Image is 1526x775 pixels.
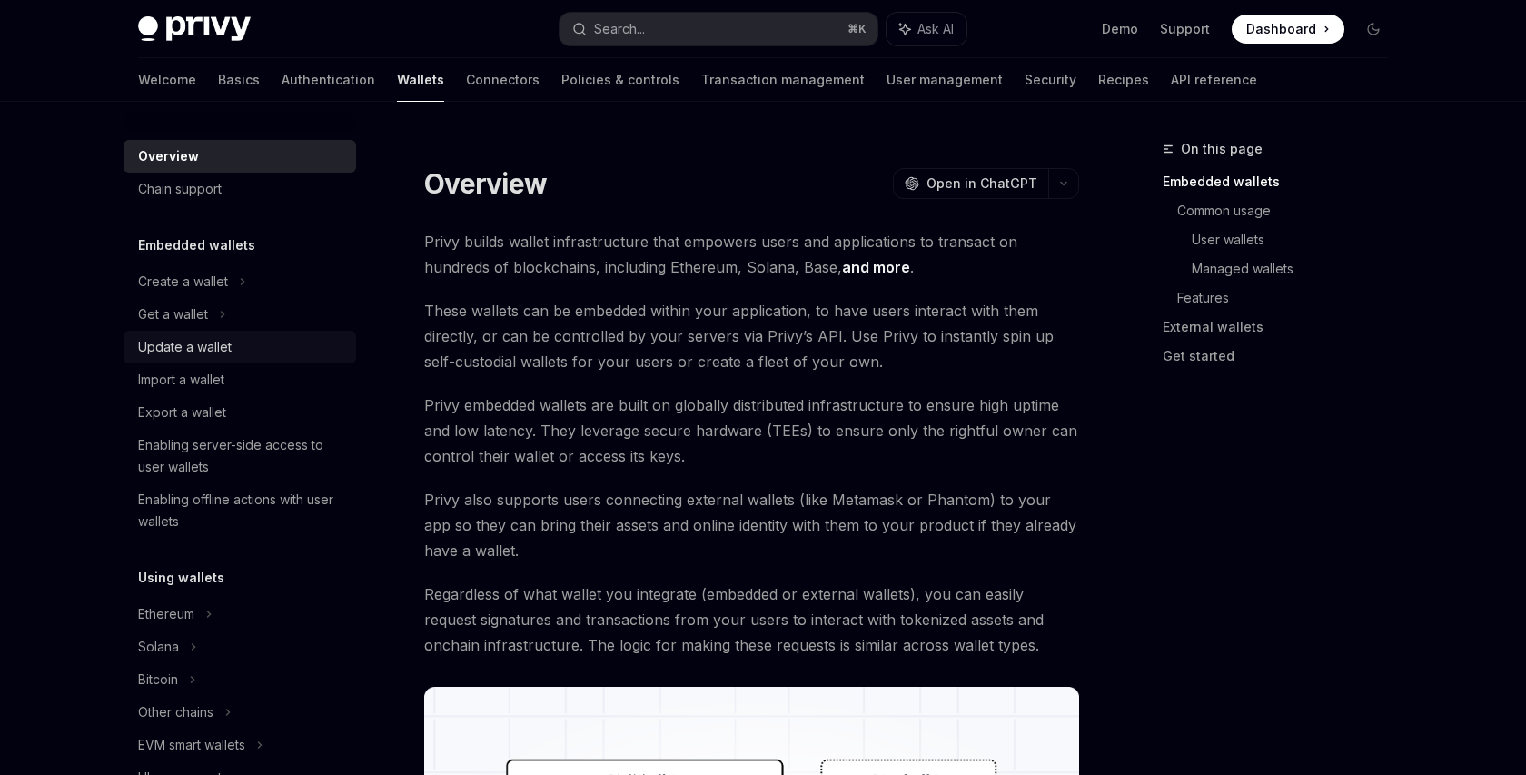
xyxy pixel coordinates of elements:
[138,303,208,325] div: Get a wallet
[1359,15,1388,44] button: Toggle dark mode
[138,636,179,658] div: Solana
[124,140,356,173] a: Overview
[424,487,1079,563] span: Privy also supports users connecting external wallets (like Metamask or Phantom) to your app so t...
[917,20,954,38] span: Ask AI
[1102,20,1138,38] a: Demo
[397,58,444,102] a: Wallets
[138,16,251,42] img: dark logo
[1163,313,1402,342] a: External wallets
[138,178,222,200] div: Chain support
[138,434,345,478] div: Enabling server-side access to user wallets
[887,58,1003,102] a: User management
[701,58,865,102] a: Transaction management
[138,271,228,293] div: Create a wallet
[561,58,679,102] a: Policies & controls
[124,429,356,483] a: Enabling server-side access to user wallets
[138,402,226,423] div: Export a wallet
[124,363,356,396] a: Import a wallet
[560,13,877,45] button: Search...⌘K
[138,734,245,756] div: EVM smart wallets
[138,701,213,723] div: Other chains
[1232,15,1344,44] a: Dashboard
[1181,138,1263,160] span: On this page
[847,22,867,36] span: ⌘ K
[1192,225,1402,254] a: User wallets
[466,58,540,102] a: Connectors
[1171,58,1257,102] a: API reference
[138,336,232,358] div: Update a wallet
[282,58,375,102] a: Authentication
[1025,58,1076,102] a: Security
[424,392,1079,469] span: Privy embedded wallets are built on globally distributed infrastructure to ensure high uptime and...
[887,13,966,45] button: Ask AI
[138,567,224,589] h5: Using wallets
[1246,20,1316,38] span: Dashboard
[926,174,1037,193] span: Open in ChatGPT
[594,18,645,40] div: Search...
[138,145,199,167] div: Overview
[138,234,255,256] h5: Embedded wallets
[1163,167,1402,196] a: Embedded wallets
[218,58,260,102] a: Basics
[1177,196,1402,225] a: Common usage
[1163,342,1402,371] a: Get started
[1160,20,1210,38] a: Support
[842,258,910,277] a: and more
[138,603,194,625] div: Ethereum
[138,669,178,691] div: Bitcoin
[1192,254,1402,283] a: Managed wallets
[138,489,345,532] div: Enabling offline actions with user wallets
[424,229,1079,280] span: Privy builds wallet infrastructure that empowers users and applications to transact on hundreds o...
[424,581,1079,658] span: Regardless of what wallet you integrate (embedded or external wallets), you can easily request si...
[424,167,547,200] h1: Overview
[124,483,356,538] a: Enabling offline actions with user wallets
[124,396,356,429] a: Export a wallet
[1098,58,1149,102] a: Recipes
[138,58,196,102] a: Welcome
[424,298,1079,374] span: These wallets can be embedded within your application, to have users interact with them directly,...
[124,173,356,205] a: Chain support
[138,369,224,391] div: Import a wallet
[124,331,356,363] a: Update a wallet
[893,168,1048,199] button: Open in ChatGPT
[1177,283,1402,313] a: Features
